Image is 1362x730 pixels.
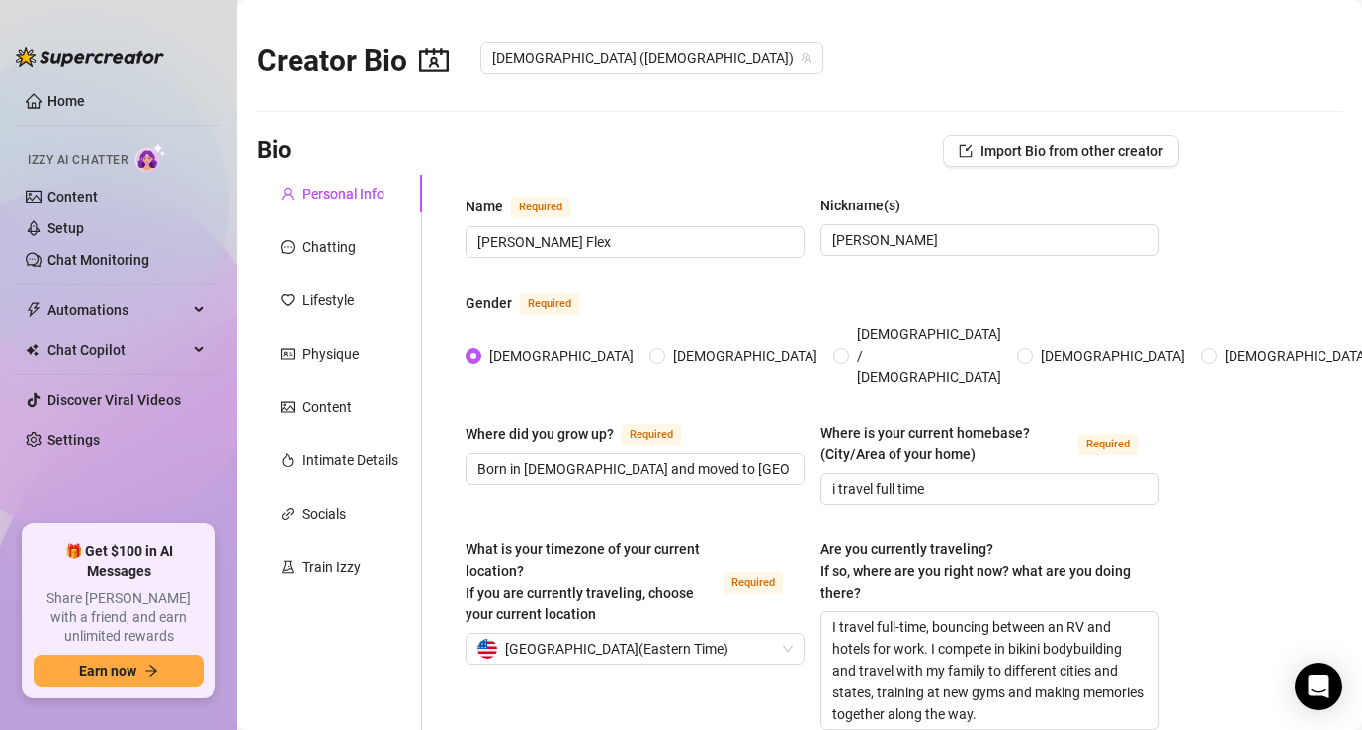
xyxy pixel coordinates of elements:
div: Chatting [302,236,356,258]
div: Nickname(s) [820,195,900,216]
textarea: I travel full-time, bouncing between an RV and hotels for work. I compete in bikini bodybuilding ... [821,612,1158,729]
div: Physique [302,343,359,365]
span: picture [281,400,295,414]
div: Where is your current homebase? (City/Area of your home) [820,422,1070,465]
label: Where did you grow up? [466,422,703,446]
input: Name [477,231,789,253]
label: Nickname(s) [820,195,914,216]
span: thunderbolt [26,302,42,318]
span: 🎁 Get $100 in AI Messages [34,542,204,581]
img: us [477,639,497,659]
span: Izzy AI Chatter [28,151,128,170]
span: user [281,187,295,201]
div: Socials [302,503,346,525]
label: Where is your current homebase? (City/Area of your home) [820,422,1159,465]
div: Where did you grow up? [466,423,614,445]
span: [DEMOGRAPHIC_DATA] [481,345,641,366]
span: import [959,144,973,158]
span: experiment [281,560,295,574]
h3: Bio [257,135,292,167]
div: Lifestyle [302,289,354,311]
span: [DEMOGRAPHIC_DATA] / [DEMOGRAPHIC_DATA] [849,323,1009,388]
span: arrow-right [144,664,158,678]
span: contacts [419,45,449,75]
span: link [281,507,295,521]
div: Train Izzy [302,556,361,578]
a: Setup [47,220,84,236]
img: logo-BBDzfeDw.svg [16,47,164,67]
a: Home [47,93,85,109]
span: Are you currently traveling? If so, where are you right now? what are you doing there? [820,541,1131,601]
a: Chat Monitoring [47,252,149,268]
div: Name [466,196,503,217]
input: Where is your current homebase? (City/Area of your home) [832,478,1144,500]
span: What is your timezone of your current location? If you are currently traveling, choose your curre... [466,541,700,622]
div: Intimate Details [302,449,398,471]
div: Open Intercom Messenger [1295,663,1342,710]
span: [DEMOGRAPHIC_DATA] [1033,345,1193,366]
span: heart [281,293,295,307]
a: Discover Viral Videos [47,392,181,408]
img: AI Chatter [135,143,166,172]
div: Content [302,396,352,418]
span: Import Bio from other creator [980,143,1163,159]
h2: Creator Bio [257,42,449,80]
span: Required [520,293,579,315]
button: Import Bio from other creator [943,135,1179,167]
a: Content [47,189,98,204]
span: message [281,240,295,254]
button: Earn nowarrow-right [34,655,204,687]
span: [DEMOGRAPHIC_DATA] [665,345,825,366]
span: [GEOGRAPHIC_DATA] ( Eastern Time ) [505,634,728,664]
span: idcard [281,347,295,361]
span: Required [1078,434,1138,455]
span: Required [622,424,681,446]
input: Nickname(s) [832,229,1144,251]
span: Share [PERSON_NAME] with a friend, and earn unlimited rewards [34,589,204,647]
span: Required [724,572,783,594]
label: Gender [466,291,601,315]
span: Required [511,197,570,218]
label: Name [466,195,592,218]
input: Where did you grow up? [477,458,789,480]
span: fire [281,453,295,467]
div: Gender [466,292,512,314]
a: Settings [47,432,100,447]
img: Chat Copilot [26,343,39,357]
span: Ukrainian (ukrainianmodel) [492,43,811,73]
span: Earn now [79,663,136,679]
span: Chat Copilot [47,334,188,365]
div: Personal Info [302,183,384,204]
span: team [801,52,812,64]
span: Automations [47,294,188,326]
